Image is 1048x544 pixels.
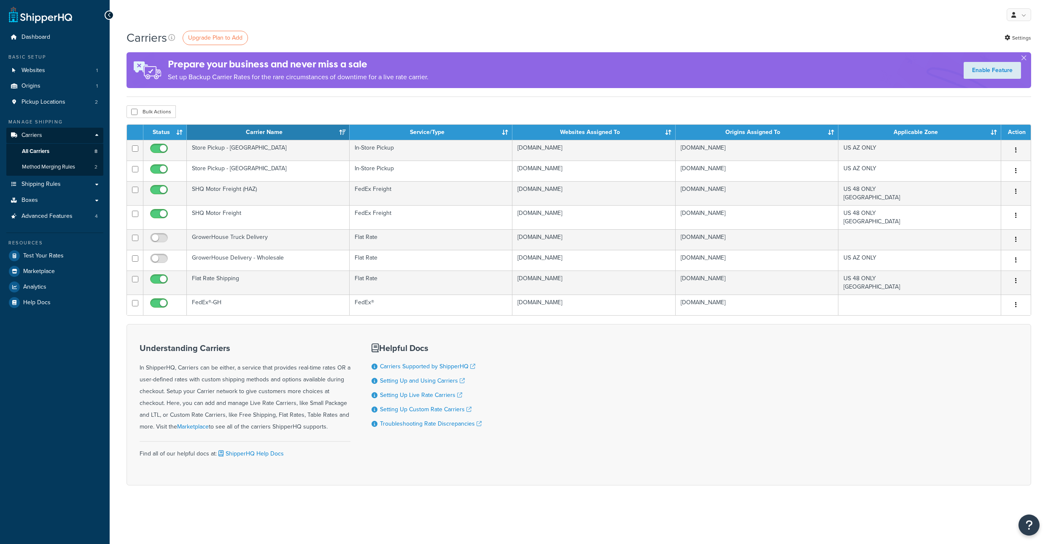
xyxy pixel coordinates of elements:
[6,94,103,110] li: Pickup Locations
[95,213,98,220] span: 4
[140,441,350,460] div: Find all of our helpful docs at:
[350,295,512,315] td: FedEx®
[838,205,1001,229] td: US 48 ONLY [GEOGRAPHIC_DATA]
[676,271,838,295] td: [DOMAIN_NAME]
[350,181,512,205] td: FedEx Freight
[127,105,176,118] button: Bulk Actions
[512,229,675,250] td: [DOMAIN_NAME]
[6,128,103,143] a: Carriers
[187,271,350,295] td: Flat Rate Shipping
[187,125,350,140] th: Carrier Name: activate to sort column ascending
[512,181,675,205] td: [DOMAIN_NAME]
[380,405,471,414] a: Setting Up Custom Rate Carriers
[380,362,475,371] a: Carriers Supported by ShipperHQ
[22,163,75,171] span: Method Merging Rules
[676,295,838,315] td: [DOMAIN_NAME]
[964,62,1021,79] a: Enable Feature
[9,6,72,23] a: ShipperHQ Home
[6,279,103,295] a: Analytics
[187,295,350,315] td: FedEx®-GH
[22,83,40,90] span: Origins
[22,99,65,106] span: Pickup Locations
[6,144,103,159] li: All Carriers
[1005,32,1031,44] a: Settings
[127,52,168,88] img: ad-rules-rateshop-fe6ec290ccb7230408bd80ed9643f0289d75e0ffd9eb532fc0e269fcd187b520.png
[676,140,838,161] td: [DOMAIN_NAME]
[6,78,103,94] li: Origins
[838,181,1001,205] td: US 48 ONLY [GEOGRAPHIC_DATA]
[838,271,1001,295] td: US 48 ONLY [GEOGRAPHIC_DATA]
[6,193,103,208] li: Boxes
[350,125,512,140] th: Service/Type: activate to sort column ascending
[676,205,838,229] td: [DOMAIN_NAME]
[838,125,1001,140] th: Applicable Zone: activate to sort column ascending
[6,78,103,94] a: Origins 1
[6,54,103,61] div: Basic Setup
[22,197,38,204] span: Boxes
[350,140,512,161] td: In-Store Pickup
[380,419,482,428] a: Troubleshooting Rate Discrepancies
[23,268,55,275] span: Marketplace
[350,250,512,271] td: Flat Rate
[512,250,675,271] td: [DOMAIN_NAME]
[1001,125,1031,140] th: Action
[22,132,42,139] span: Carriers
[512,295,675,315] td: [DOMAIN_NAME]
[22,181,61,188] span: Shipping Rules
[23,252,64,260] span: Test Your Rates
[512,125,675,140] th: Websites Assigned To: activate to sort column ascending
[6,209,103,224] a: Advanced Features 4
[512,271,675,295] td: [DOMAIN_NAME]
[6,248,103,263] a: Test Your Rates
[512,140,675,161] td: [DOMAIN_NAME]
[22,148,49,155] span: All Carriers
[6,177,103,192] li: Shipping Rules
[6,295,103,310] a: Help Docs
[22,34,50,41] span: Dashboard
[676,229,838,250] td: [DOMAIN_NAME]
[512,205,675,229] td: [DOMAIN_NAME]
[6,144,103,159] a: All Carriers 8
[6,159,103,175] li: Method Merging Rules
[676,250,838,271] td: [DOMAIN_NAME]
[187,181,350,205] td: SHQ Motor Freight (HAZ)
[838,161,1001,181] td: US AZ ONLY
[6,128,103,176] li: Carriers
[217,449,284,458] a: ShipperHQ Help Docs
[6,118,103,126] div: Manage Shipping
[187,161,350,181] td: Store Pickup - [GEOGRAPHIC_DATA]
[94,163,97,171] span: 2
[350,229,512,250] td: Flat Rate
[6,209,103,224] li: Advanced Features
[350,205,512,229] td: FedEx Freight
[23,299,51,306] span: Help Docs
[350,271,512,295] td: Flat Rate
[127,29,167,46] h1: Carriers
[96,67,98,74] span: 1
[22,67,45,74] span: Websites
[177,422,209,431] a: Marketplace
[676,181,838,205] td: [DOMAIN_NAME]
[838,140,1001,161] td: US AZ ONLY
[187,140,350,161] td: Store Pickup - [GEOGRAPHIC_DATA]
[94,148,97,155] span: 8
[168,71,428,83] p: Set up Backup Carrier Rates for the rare circumstances of downtime for a live rate carrier.
[140,343,350,353] h3: Understanding Carriers
[168,57,428,71] h4: Prepare your business and never miss a sale
[183,31,248,45] a: Upgrade Plan to Add
[188,33,242,42] span: Upgrade Plan to Add
[140,343,350,433] div: In ShipperHQ, Carriers can be either, a service that provides real-time rates OR a user-defined r...
[187,205,350,229] td: SHQ Motor Freight
[676,125,838,140] th: Origins Assigned To: activate to sort column ascending
[676,161,838,181] td: [DOMAIN_NAME]
[6,29,103,45] a: Dashboard
[6,264,103,279] a: Marketplace
[380,391,462,399] a: Setting Up Live Rate Carriers
[187,250,350,271] td: GrowerHouse Delivery - Wholesale
[95,99,98,106] span: 2
[1018,515,1040,536] button: Open Resource Center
